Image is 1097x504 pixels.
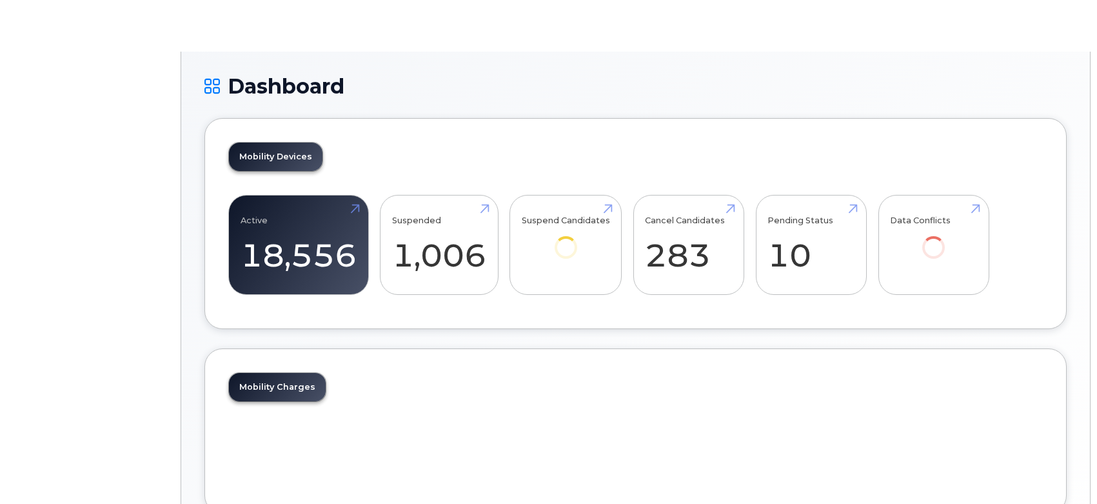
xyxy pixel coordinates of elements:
[767,203,855,288] a: Pending Status 10
[392,203,486,288] a: Suspended 1,006
[229,143,322,171] a: Mobility Devices
[645,203,732,288] a: Cancel Candidates 283
[890,203,977,277] a: Data Conflicts
[229,373,326,401] a: Mobility Charges
[522,203,610,277] a: Suspend Candidates
[241,203,357,288] a: Active 18,556
[204,75,1067,97] h1: Dashboard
